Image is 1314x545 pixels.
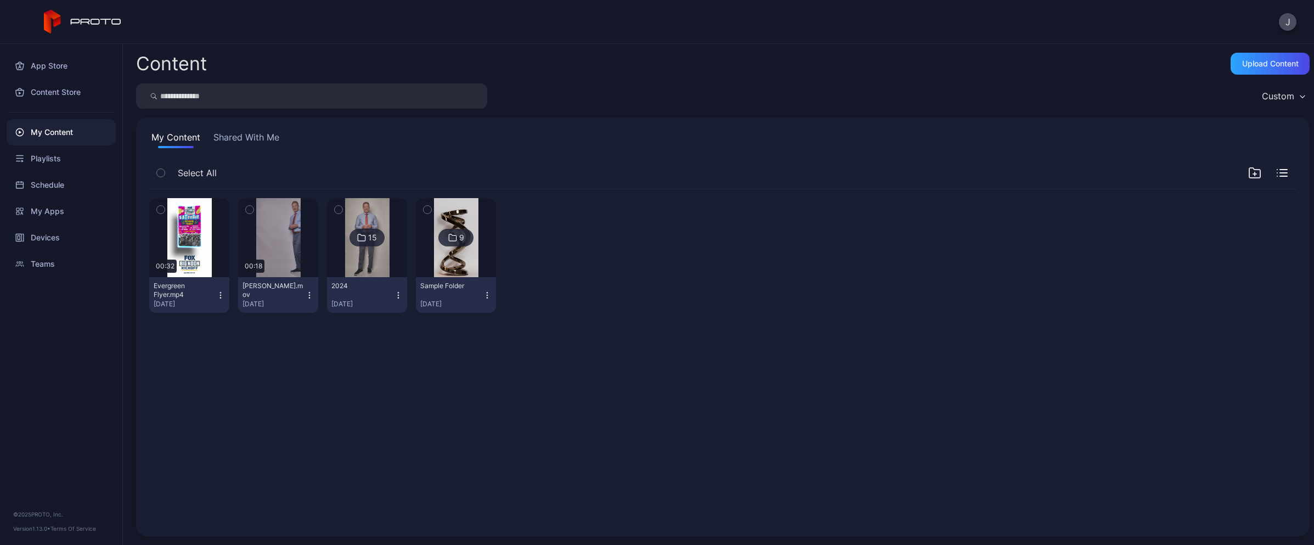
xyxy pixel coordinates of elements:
[13,510,109,519] div: © 2025 PROTO, Inc.
[1231,53,1310,75] button: Upload Content
[243,300,305,308] div: [DATE]
[7,172,116,198] a: Schedule
[211,131,281,148] button: Shared With Me
[1279,13,1296,31] button: J
[7,251,116,277] a: Teams
[1242,59,1299,68] div: Upload Content
[243,282,303,299] div: Rob Stone.mov
[420,282,481,290] div: Sample Folder
[154,300,216,308] div: [DATE]
[331,300,394,308] div: [DATE]
[416,277,496,313] button: Sample Folder[DATE]
[7,79,116,105] a: Content Store
[368,233,377,243] div: 15
[1256,83,1310,109] button: Custom
[7,145,116,172] a: Playlists
[1262,91,1294,102] div: Custom
[7,198,116,224] a: My Apps
[327,277,407,313] button: 2024[DATE]
[178,166,217,179] span: Select All
[149,131,202,148] button: My Content
[7,53,116,79] a: App Store
[459,233,464,243] div: 9
[238,277,318,313] button: [PERSON_NAME].mov[DATE]
[420,300,483,308] div: [DATE]
[13,525,50,532] span: Version 1.13.0 •
[136,54,207,73] div: Content
[7,224,116,251] a: Devices
[331,282,392,290] div: 2024
[149,277,229,313] button: Evergreen Flyer.mp4[DATE]
[154,282,214,299] div: Evergreen Flyer.mp4
[50,525,96,532] a: Terms Of Service
[7,119,116,145] a: My Content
